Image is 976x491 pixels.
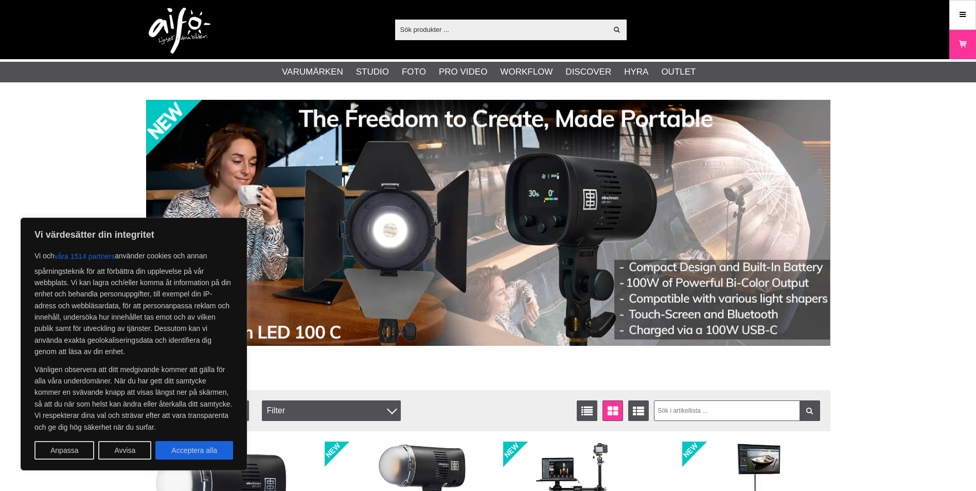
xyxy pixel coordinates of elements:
div: Vi värdesätter din integritet [21,218,247,470]
a: Hyra [624,65,648,79]
input: Sök produkter ... [395,22,608,37]
a: Fönstervisning [602,400,623,421]
a: Varumärken [282,65,343,79]
a: Outlet [661,65,696,79]
a: Discover [565,65,611,79]
a: Workflow [500,65,553,79]
input: Sök i artikellista ... [654,400,820,421]
button: Acceptera alla [155,441,233,460]
a: Foto [402,65,426,79]
button: Anpassa [34,441,94,460]
a: Studio [356,65,389,79]
img: logo.png [149,8,210,54]
button: Avvisa [98,441,151,460]
a: Pro Video [439,65,487,79]
a: Listvisning [577,400,597,421]
a: Filtrera [800,400,820,421]
p: Vi värdesätter din integritet [34,229,233,241]
p: Vänligen observera att ditt medgivande kommer att gälla för alla våra underdomäner. När du har ge... [34,364,233,433]
a: Utökad listvisning [628,400,649,421]
img: Annons:002 banner-elin-led100c11390x.jpg [146,100,830,346]
p: Vi och använder cookies och annan spårningsteknik för att förbättra din upplevelse på vår webbpla... [34,247,233,358]
div: Filter [262,400,401,421]
button: våra 1514 partners [55,247,115,266]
